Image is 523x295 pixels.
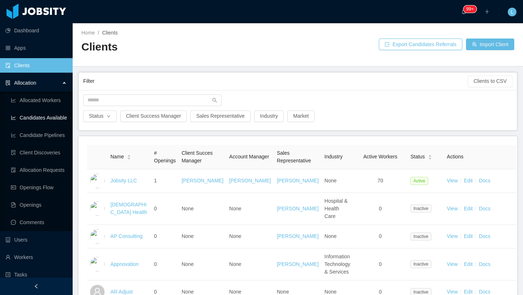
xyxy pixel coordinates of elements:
a: [PERSON_NAME] [277,261,319,267]
span: Hospital & Health Care [324,198,348,219]
a: Edit [464,289,473,295]
a: icon: file-doneAllocation Requests [11,163,67,177]
span: Name [110,153,124,161]
h2: Clients [81,40,298,54]
span: Actions [447,154,463,159]
a: Docs [479,178,490,183]
a: View [447,233,458,239]
img: 6a8e90c0-fa44-11e7-aaa7-9da49113f530_5a5d50e77f870-400w.png [90,201,105,216]
div: Filter [83,74,468,88]
a: View [447,261,458,267]
a: icon: idcardOpenings Flow [11,180,67,195]
a: Docs [479,289,490,295]
a: icon: pie-chartDashboard [5,23,67,38]
span: Inactive [410,205,431,213]
a: icon: line-chartCandidates Available [11,110,67,125]
a: Docs [479,233,490,239]
span: Active [410,177,428,185]
span: Inactive [410,233,431,241]
span: Clients [102,30,118,36]
a: Edit [464,261,473,267]
a: icon: file-searchClient Discoveries [11,145,67,160]
button: icon: usergroup-addImport Client [466,39,514,50]
a: View [447,178,458,183]
td: 70 [353,169,408,193]
i: icon: plus [485,9,490,14]
button: Sales Representative [190,110,250,122]
img: 6a96eda0-fa44-11e7-9f69-c143066b1c39_5a5d5161a4f93-400w.png [90,257,105,271]
span: L [511,8,514,16]
td: 0 [353,248,408,280]
a: icon: appstoreApps [5,41,67,55]
a: [PERSON_NAME] [277,206,319,211]
span: Client Succes Manager [182,150,213,163]
i: icon: solution [5,80,11,85]
i: icon: search [212,98,217,103]
a: Edit [464,178,473,183]
a: Docs [479,261,490,267]
a: Docs [479,206,490,211]
span: None [324,289,336,295]
button: Client Success Manager [120,110,187,122]
span: Industry [324,154,342,159]
button: Market [287,110,315,122]
span: Inactive [410,260,431,268]
td: 0 [151,225,179,248]
a: icon: line-chartAllocated Workers [11,93,67,108]
span: Sales Representative [277,150,311,163]
span: None [182,233,194,239]
i: icon: caret-up [428,154,432,156]
img: 6a95fc60-fa44-11e7-a61b-55864beb7c96_5a5d513336692-400w.png [90,229,105,244]
a: Jobsity LLC [110,178,137,183]
button: Statusicon: down [83,110,117,122]
a: [PERSON_NAME] [277,233,319,239]
span: None [324,178,336,183]
a: Home [81,30,95,36]
a: [PERSON_NAME] [277,178,319,183]
span: # Openings [154,150,176,163]
a: Edit [464,206,473,211]
span: 1 [154,178,157,183]
td: 0 [151,248,179,280]
a: AR Adjust [110,289,133,295]
i: icon: caret-down [428,157,432,159]
img: dc41d540-fa30-11e7-b498-73b80f01daf1_657caab8ac997-400w.png [90,174,105,188]
span: None [229,233,241,239]
span: Allocation [14,80,36,86]
span: Status [410,153,425,161]
a: View [447,206,458,211]
a: Edit [464,233,473,239]
a: Appnovation [110,261,139,267]
span: None [229,289,241,295]
td: 0 [353,193,408,225]
span: Information Technology & Services [324,254,350,275]
span: Account Manager [229,154,269,159]
a: icon: file-textOpenings [11,198,67,212]
a: icon: robotUsers [5,233,67,247]
td: 0 [353,225,408,248]
i: icon: bell [461,9,466,14]
a: icon: auditClients [5,58,67,73]
a: icon: profileTasks [5,267,67,282]
span: / [98,30,99,36]
a: icon: messageComments [11,215,67,230]
i: icon: caret-up [127,154,131,156]
a: [PERSON_NAME] [182,178,223,183]
div: Sort [428,154,432,159]
a: [PERSON_NAME] [229,178,271,183]
a: icon: userWorkers [5,250,67,264]
span: Active Workers [363,154,397,159]
a: View [447,289,458,295]
span: None [277,289,289,295]
button: icon: exportExport Candidates Referrals [379,39,462,50]
td: 0 [151,193,179,225]
button: Industry [254,110,284,122]
span: None [229,206,241,211]
span: None [229,261,241,267]
span: None [182,289,194,295]
a: icon: line-chartCandidate Pipelines [11,128,67,142]
button: Clients to CSV [468,76,512,87]
span: None [182,261,194,267]
div: Sort [127,154,131,159]
sup: 127 [463,5,477,13]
